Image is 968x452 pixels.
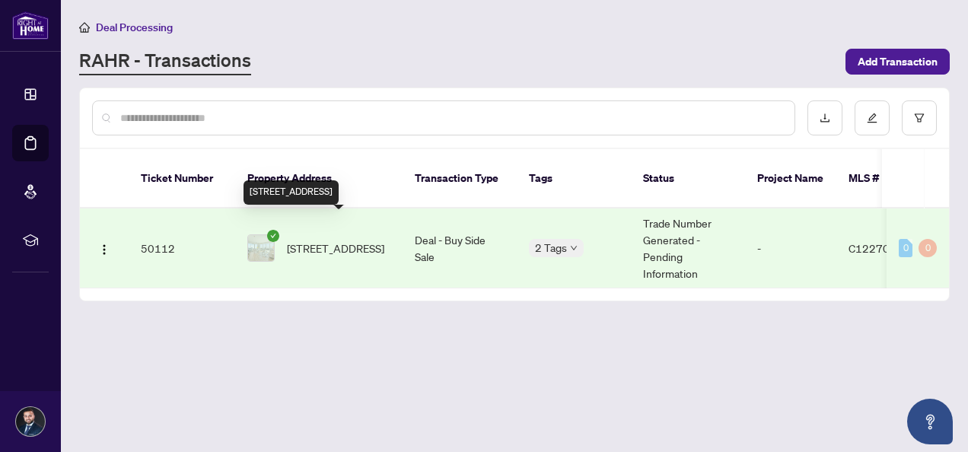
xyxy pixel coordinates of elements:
[287,240,384,256] span: [STREET_ADDRESS]
[129,149,235,208] th: Ticket Number
[79,48,251,75] a: RAHR - Transactions
[745,149,836,208] th: Project Name
[244,180,339,205] div: [STREET_ADDRESS]
[92,236,116,260] button: Logo
[535,239,567,256] span: 2 Tags
[248,235,274,261] img: thumbnail-img
[919,239,937,257] div: 0
[96,21,173,34] span: Deal Processing
[129,208,235,288] td: 50112
[858,49,938,74] span: Add Transaction
[849,241,910,255] span: C12270345
[631,149,745,208] th: Status
[403,208,517,288] td: Deal - Buy Side Sale
[517,149,631,208] th: Tags
[403,149,517,208] th: Transaction Type
[745,208,836,288] td: -
[907,399,953,444] button: Open asap
[820,113,830,123] span: download
[235,149,403,208] th: Property Address
[855,100,890,135] button: edit
[807,100,842,135] button: download
[570,244,578,252] span: down
[914,113,925,123] span: filter
[12,11,49,40] img: logo
[899,239,912,257] div: 0
[267,230,279,242] span: check-circle
[867,113,877,123] span: edit
[98,244,110,256] img: Logo
[79,22,90,33] span: home
[902,100,937,135] button: filter
[631,208,745,288] td: Trade Number Generated - Pending Information
[845,49,950,75] button: Add Transaction
[836,149,928,208] th: MLS #
[16,407,45,436] img: Profile Icon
